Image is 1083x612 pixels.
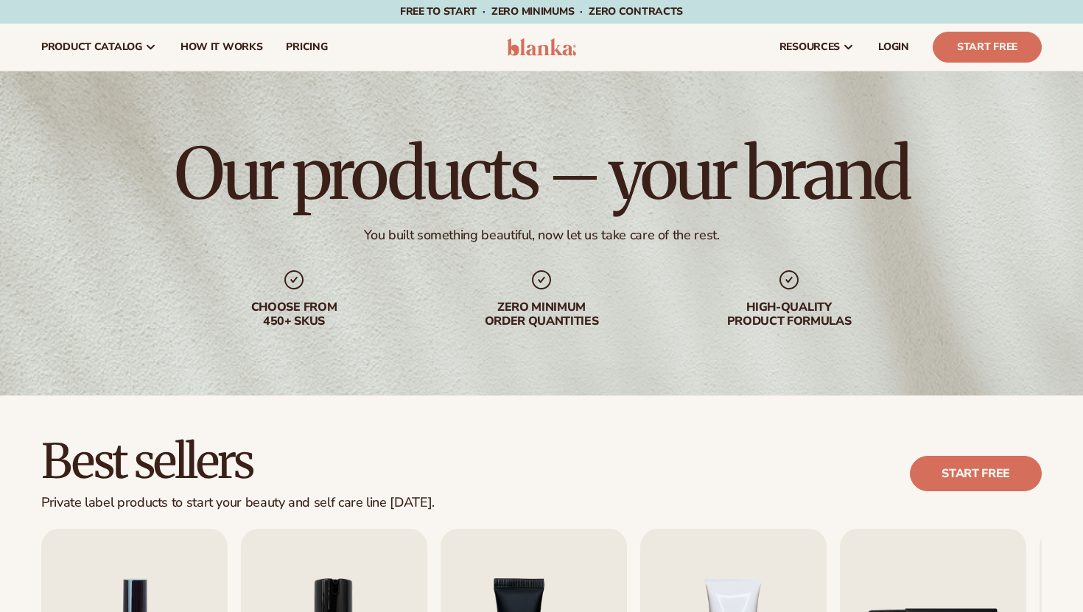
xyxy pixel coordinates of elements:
[768,24,866,71] a: resources
[41,495,435,511] div: Private label products to start your beauty and self care line [DATE].
[41,41,142,53] span: product catalog
[933,32,1042,63] a: Start Free
[400,4,683,18] span: Free to start · ZERO minimums · ZERO contracts
[41,437,435,486] h2: Best sellers
[29,24,169,71] a: product catalog
[180,41,263,53] span: How It Works
[910,456,1042,491] a: Start free
[175,138,908,209] h1: Our products – your brand
[447,300,636,328] div: Zero minimum order quantities
[200,300,388,328] div: Choose from 450+ Skus
[507,38,577,56] img: logo
[878,41,909,53] span: LOGIN
[286,41,327,53] span: pricing
[779,41,840,53] span: resources
[695,300,883,328] div: High-quality product formulas
[364,227,720,244] div: You built something beautiful, now let us take care of the rest.
[866,24,921,71] a: LOGIN
[169,24,275,71] a: How It Works
[274,24,339,71] a: pricing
